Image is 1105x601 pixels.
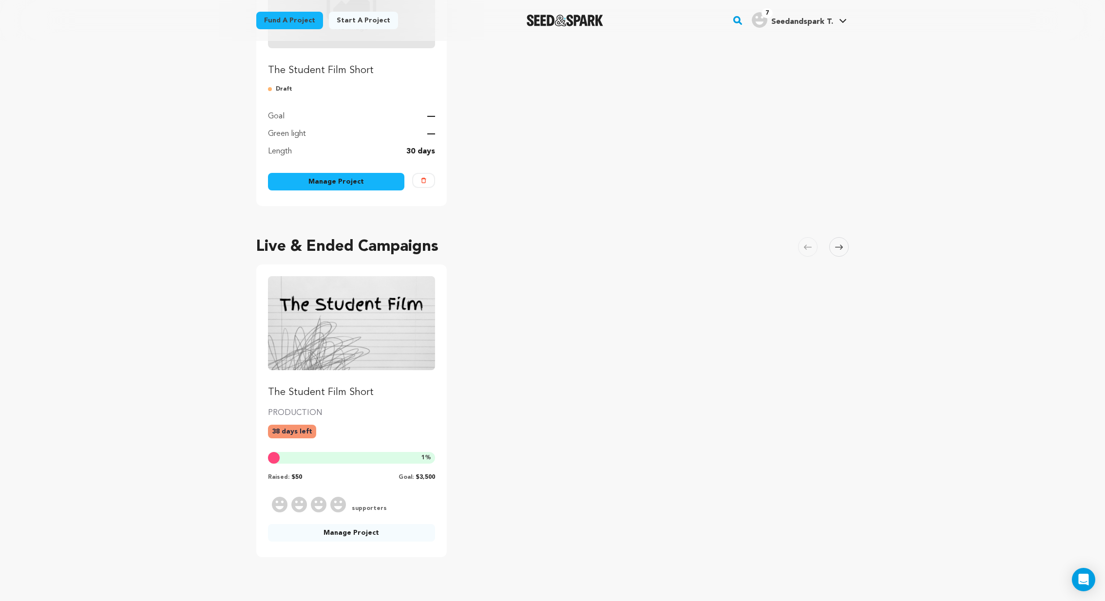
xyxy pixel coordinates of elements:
span: Seedandspark T. [771,18,833,26]
span: $50 [291,474,302,480]
a: Seedandspark T.'s Profile [750,10,849,28]
img: Supporter Image [272,497,287,512]
a: Seed&Spark Homepage [527,15,603,26]
span: Seedandspark T.'s Profile [750,10,849,31]
a: Fund a project [256,12,323,29]
span: supporters [350,505,387,512]
span: Raised: [268,474,289,480]
h2: Live & Ended Campaigns [256,235,438,259]
p: — [427,128,435,140]
img: user.png [752,12,767,28]
img: trash-empty.svg [421,178,426,183]
p: Length [268,146,292,157]
p: Goal [268,111,285,122]
div: Open Intercom Messenger [1072,568,1095,591]
span: 1 [421,455,425,461]
p: The Student Film Short [268,386,435,399]
p: 30 days [406,146,435,157]
img: Supporter Image [311,497,326,512]
span: Goal: [399,474,414,480]
a: Manage Project [268,173,404,190]
p: — [427,111,435,122]
a: Start a project [329,12,398,29]
img: Supporter Image [291,497,307,512]
div: Seedandspark T.'s Profile [752,12,833,28]
span: 7 [762,8,773,18]
a: Fund The Student Film Short [268,276,435,399]
img: Supporter Image [330,497,346,512]
p: Draft [268,85,435,93]
img: submitted-for-review.svg [268,85,276,93]
span: $3,500 [416,474,435,480]
p: PRODUCTION [268,407,435,419]
p: Green light [268,128,306,140]
a: Manage Project [268,524,435,542]
p: The Student Film Short [268,64,435,77]
p: 38 days left [268,425,316,438]
span: % [421,454,431,462]
img: Seed&Spark Logo Dark Mode [527,15,603,26]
